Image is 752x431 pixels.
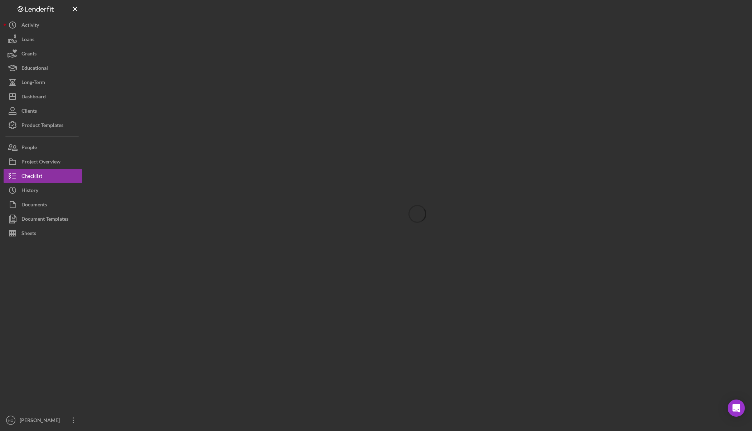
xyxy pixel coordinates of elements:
[728,400,745,417] div: Open Intercom Messenger
[4,104,82,118] button: Clients
[21,61,48,77] div: Educational
[4,140,82,155] button: People
[18,413,64,429] div: [PERSON_NAME]
[4,118,82,132] button: Product Templates
[21,226,36,242] div: Sheets
[4,18,82,32] button: Activity
[4,413,82,427] button: NG[PERSON_NAME]
[21,118,63,134] div: Product Templates
[21,32,34,48] div: Loans
[4,197,82,212] button: Documents
[4,212,82,226] button: Document Templates
[4,169,82,183] button: Checklist
[4,89,82,104] button: Dashboard
[4,155,82,169] button: Project Overview
[21,155,60,171] div: Project Overview
[21,169,42,185] div: Checklist
[4,32,82,46] button: Loans
[21,89,46,106] div: Dashboard
[21,75,45,91] div: Long-Term
[21,212,68,228] div: Document Templates
[8,418,13,422] text: NG
[21,197,47,214] div: Documents
[21,18,39,34] div: Activity
[4,183,82,197] button: History
[4,46,82,61] button: Grants
[21,46,37,63] div: Grants
[4,61,82,75] button: Educational
[21,183,38,199] div: History
[4,226,82,240] button: Sheets
[21,140,37,156] div: People
[21,104,37,120] div: Clients
[4,75,82,89] button: Long-Term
